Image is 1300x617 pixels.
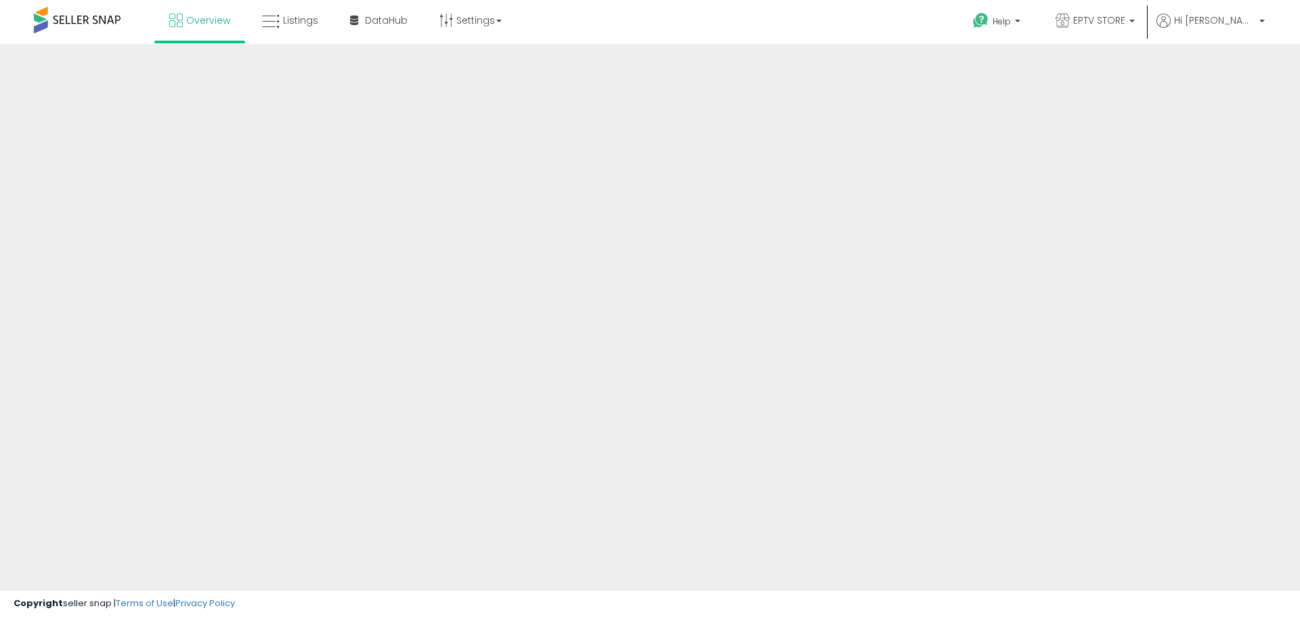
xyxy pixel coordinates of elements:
[1156,14,1265,44] a: Hi [PERSON_NAME]
[14,597,235,610] div: seller snap | |
[283,14,318,27] span: Listings
[962,2,1034,44] a: Help
[1073,14,1125,27] span: EPTV STORE
[186,14,230,27] span: Overview
[175,597,235,610] a: Privacy Policy
[14,597,63,610] strong: Copyright
[972,12,989,29] i: Get Help
[1174,14,1255,27] span: Hi [PERSON_NAME]
[993,16,1011,27] span: Help
[116,597,173,610] a: Terms of Use
[365,14,408,27] span: DataHub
